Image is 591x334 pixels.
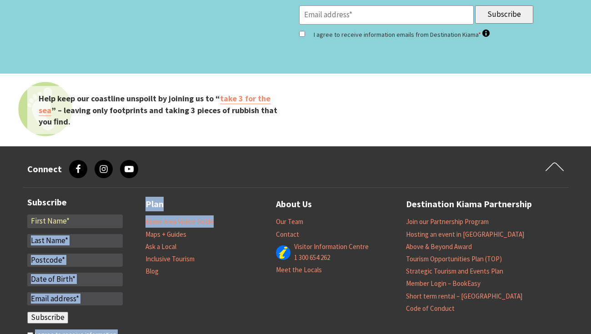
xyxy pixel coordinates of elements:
[406,197,532,212] a: Destination Kiama Partnership
[145,230,186,239] a: Maps + Guides
[145,197,164,212] a: Plan
[406,254,502,264] a: Tourism Opportunities Plan (TOP)
[406,230,524,239] a: Hosting an event in [GEOGRAPHIC_DATA]
[145,242,176,251] a: Ask a Local
[294,253,330,262] a: 1 300 654 262
[406,217,489,226] a: Join our Partnership Program
[145,254,195,264] a: Inclusive Tourism
[406,279,481,288] a: Member Login – BookEasy
[406,292,522,313] a: Short term rental – [GEOGRAPHIC_DATA] Code of Conduct
[475,5,533,24] input: Subscribe
[27,164,62,174] h3: Connect
[27,312,68,324] input: Subscribe
[145,267,159,276] a: Blog
[39,94,277,127] strong: Help keep our coastline unspoilt by joining us to “ ” – leaving only footprints and taking 3 piec...
[27,214,123,228] input: First Name*
[145,217,214,226] a: Kiama Area Visitor Guide
[276,230,299,239] a: Contact
[276,197,312,212] a: About Us
[27,292,123,306] input: Email address*
[27,273,123,286] input: Date of Birth*
[406,242,472,251] a: Above & Beyond Award
[406,267,503,276] a: Strategic Tourism and Events Plan
[276,217,303,226] a: Our Team
[299,5,474,25] input: Email address*
[276,265,322,274] a: Meet the Locals
[27,254,123,267] input: Postcode*
[314,28,490,41] label: I agree to receive information emails from Destination Kiama
[27,197,123,208] h3: Subscribe
[39,94,270,116] a: take 3 for the sea
[294,242,369,251] a: Visitor Information Centre
[27,234,123,248] input: Last Name*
